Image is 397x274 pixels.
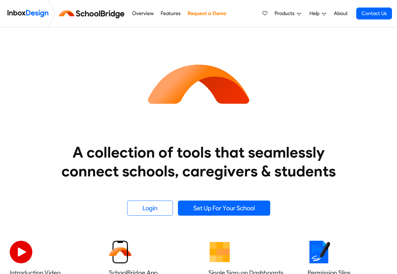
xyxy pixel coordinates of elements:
a: Products [272,7,303,20]
heading: A collection of tools that seamlessly connect schools, caregivers & students [50,143,348,180]
a: Login [127,201,173,216]
a: Features [159,7,182,20]
img: 2022_01_13_icon_grid.svg [208,241,231,263]
img: icon_schoolbridge.svg [142,27,255,140]
img: 2022_01_13_icon_sb_app.svg [109,241,131,263]
img: 2022_07_11_icon_video_playback.svg [10,241,32,263]
span: Products [275,10,297,17]
a: About [332,7,349,20]
a: Overview [130,7,155,20]
a: Set Up For Your School [178,201,270,216]
a: Request a Demo [186,7,228,20]
img: 2022_01_18_icon_signature.svg [308,241,330,263]
a: Contact Us [356,8,392,19]
span: Help [309,10,322,17]
img: schoolbridge logo [58,6,128,21]
a: Help [307,7,329,20]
